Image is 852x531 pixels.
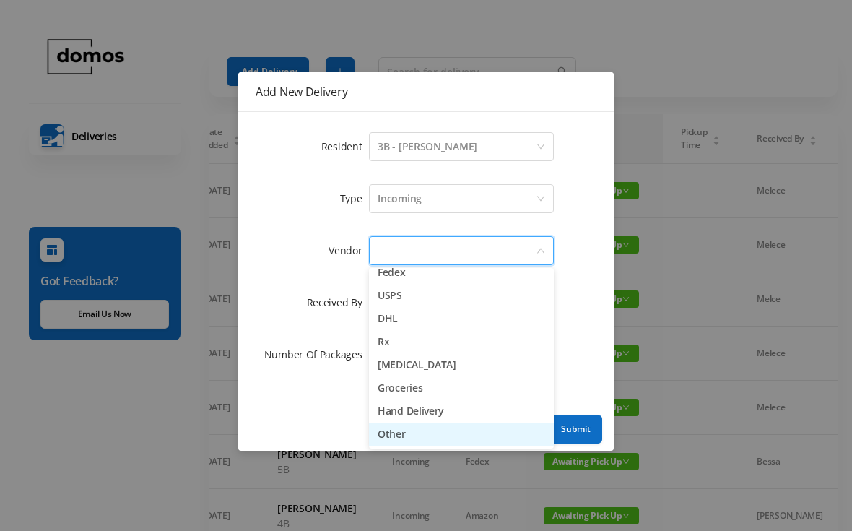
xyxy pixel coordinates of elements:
label: Number Of Packages [264,347,370,361]
button: Submit [549,415,602,444]
label: Resident [321,139,370,153]
li: DHL [369,307,554,330]
li: Other [369,423,554,446]
li: Fedex [369,261,554,284]
i: icon: down [536,142,545,152]
i: icon: down [536,246,545,256]
div: Incoming [378,185,422,212]
li: [MEDICAL_DATA] [369,353,554,376]
label: Type [340,191,370,205]
div: 3B - Kathleen DeCoursey [378,133,477,160]
li: USPS [369,284,554,307]
label: Vendor [329,243,369,257]
form: Add New Delivery [256,129,596,372]
div: Add New Delivery [256,84,596,100]
li: Rx [369,330,554,353]
li: Hand Delivery [369,400,554,423]
label: Received By [307,295,370,309]
li: Groceries [369,376,554,400]
i: icon: down [536,194,545,204]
